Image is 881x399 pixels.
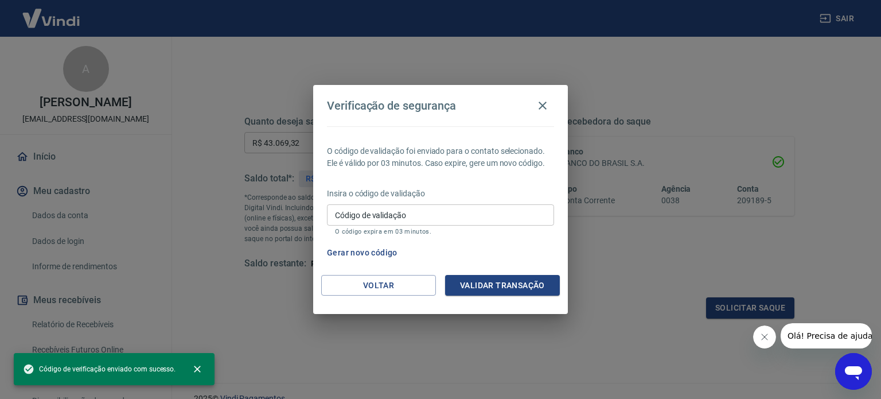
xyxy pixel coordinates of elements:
p: Insira o código de validação [327,188,554,200]
button: Validar transação [445,275,560,296]
p: O código expira em 03 minutos. [335,228,546,235]
button: close [185,357,210,382]
span: Código de verificação enviado com sucesso. [23,363,176,375]
button: Gerar novo código [322,242,402,264]
iframe: Fechar mensagem [753,326,776,348]
p: O código de validação foi enviado para o contato selecionado. Ele é válido por 03 minutos. Caso e... [327,145,554,169]
iframe: Botão para abrir a janela de mensagens [835,353,872,390]
button: Voltar [321,275,436,296]
iframe: Mensagem da empresa [781,323,872,348]
h4: Verificação de segurança [327,99,456,113]
span: Olá! Precisa de ajuda? [7,8,96,17]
